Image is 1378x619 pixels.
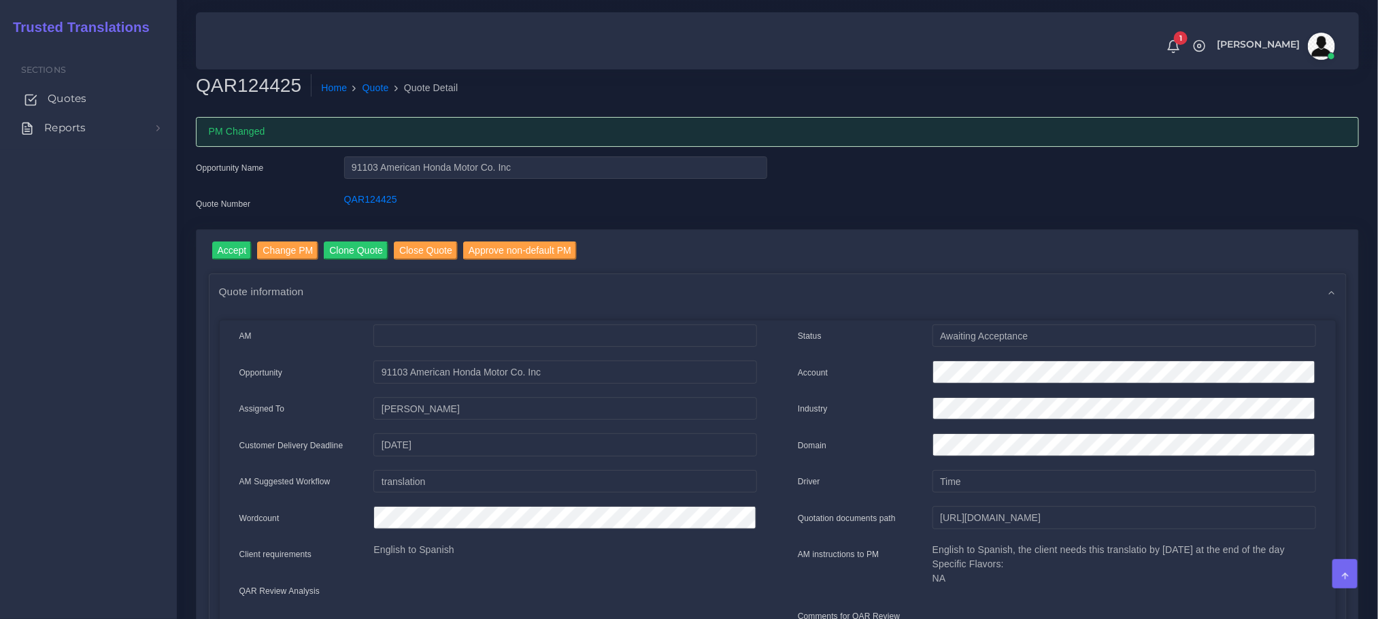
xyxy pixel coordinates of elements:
label: Quote Number [196,198,250,210]
label: Driver [798,475,820,488]
label: Status [798,330,822,342]
label: Opportunity Name [196,162,264,174]
input: Close Quote [394,241,458,260]
a: 1 [1162,39,1186,54]
label: Customer Delivery Deadline [239,439,343,452]
a: Reports [10,114,167,142]
div: PM Changed [196,117,1359,147]
label: AM instructions to PM [798,548,879,561]
a: Trusted Translations [3,16,150,39]
label: Opportunity [239,367,283,379]
span: Quote information [219,284,304,299]
p: English to Spanish, the client needs this translatio by [DATE] at the end of the day Specific Fla... [932,543,1316,586]
label: QAR Review Analysis [239,585,320,597]
a: [PERSON_NAME]avatar [1210,33,1340,60]
div: Quote information [209,274,1346,309]
label: Account [798,367,828,379]
a: QAR124425 [344,194,397,205]
span: Quotes [48,91,86,106]
img: avatar [1308,33,1335,60]
input: pm [373,397,757,420]
label: Wordcount [239,512,280,524]
h2: Trusted Translations [3,19,150,35]
span: 1 [1174,31,1188,45]
span: Reports [44,120,86,135]
input: Approve non-default PM [463,241,577,260]
label: Industry [798,403,828,415]
span: Sections [21,65,66,75]
input: Accept [212,241,252,260]
p: English to Spanish [373,543,757,557]
label: Domain [798,439,826,452]
label: Assigned To [239,403,285,415]
label: AM Suggested Workflow [239,475,331,488]
label: Quotation documents path [798,512,896,524]
a: Home [321,81,347,95]
input: Clone Quote [324,241,388,260]
a: Quote [363,81,389,95]
input: Change PM [257,241,318,260]
label: AM [239,330,252,342]
span: [PERSON_NAME] [1217,39,1300,49]
label: Client requirements [239,548,312,561]
a: Quotes [10,84,167,113]
li: Quote Detail [389,81,458,95]
h2: QAR124425 [196,74,312,97]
